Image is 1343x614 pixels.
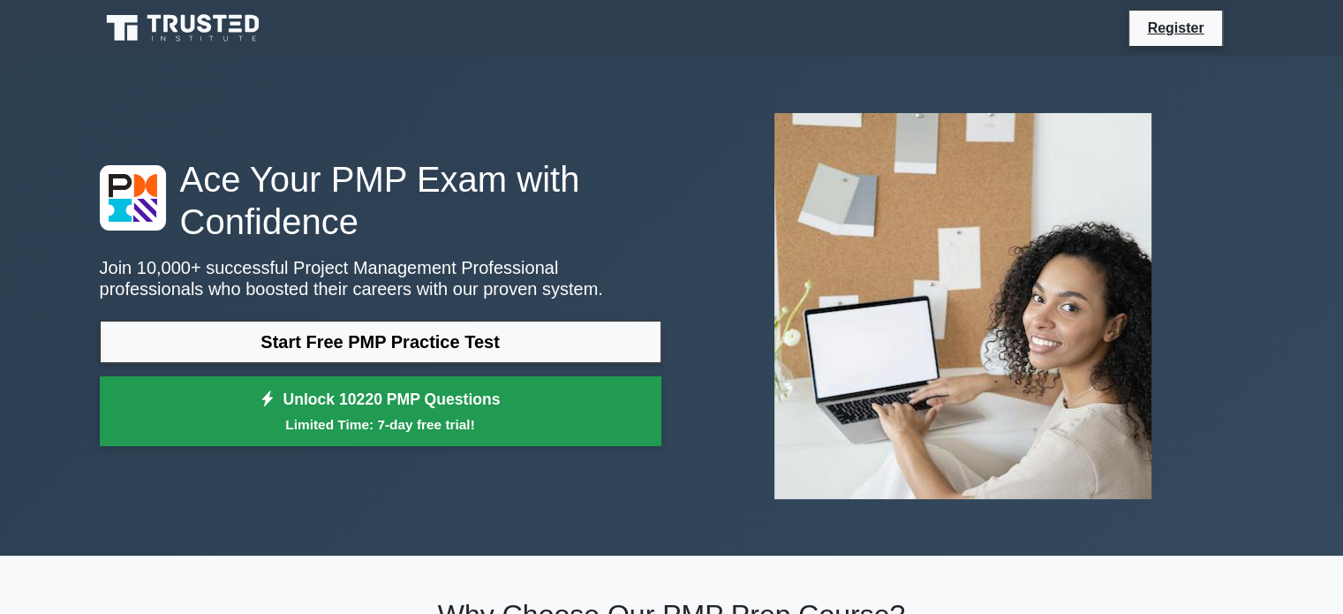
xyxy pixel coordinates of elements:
a: Unlock 10220 PMP QuestionsLimited Time: 7-day free trial! [100,376,661,447]
small: Limited Time: 7-day free trial! [122,414,639,435]
a: Register [1136,17,1214,39]
a: Start Free PMP Practice Test [100,321,661,363]
p: Join 10,000+ successful Project Management Professional professionals who boosted their careers w... [100,257,661,299]
h1: Ace Your PMP Exam with Confidence [100,158,661,243]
